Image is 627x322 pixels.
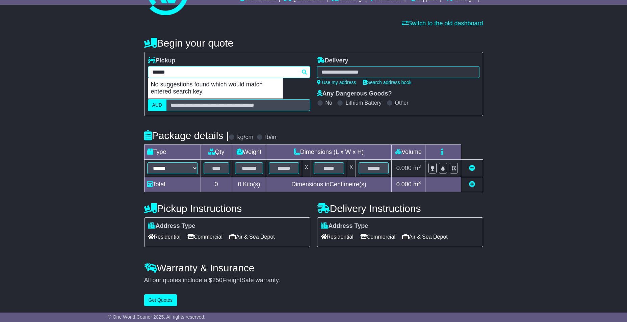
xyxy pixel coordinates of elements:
h4: Pickup Instructions [144,203,310,214]
span: Commercial [187,232,223,242]
label: Pickup [148,57,176,64]
td: Qty [201,145,232,160]
span: m [413,181,421,188]
td: Dimensions (L x W x H) [266,145,392,160]
td: Weight [232,145,266,160]
span: Residential [148,232,181,242]
div: All our quotes include a $ FreightSafe warranty. [144,277,483,284]
span: Commercial [360,232,395,242]
a: Remove this item [469,165,475,171]
p: No suggestions found which would match entered search key. [148,78,283,98]
td: Dimensions in Centimetre(s) [266,177,392,192]
label: Address Type [148,222,195,230]
td: Kilo(s) [232,177,266,192]
span: Air & Sea Depot [402,232,448,242]
label: Delivery [317,57,348,64]
sup: 3 [418,180,421,185]
label: AUD [148,99,167,111]
label: kg/cm [237,134,253,141]
span: 250 [212,277,223,284]
h4: Warranty & Insurance [144,262,483,273]
a: Use my address [317,80,356,85]
label: Any Dangerous Goods? [317,90,392,98]
label: lb/in [265,134,276,141]
span: m [413,165,421,171]
td: Total [144,177,201,192]
typeahead: Please provide city [148,66,310,78]
td: 0 [201,177,232,192]
span: 0 [238,181,241,188]
sup: 3 [418,164,421,169]
span: © One World Courier 2025. All rights reserved. [108,314,206,320]
a: Add new item [469,181,475,188]
label: Lithium Battery [345,100,382,106]
span: Air & Sea Depot [229,232,275,242]
label: Address Type [321,222,368,230]
td: x [302,160,311,177]
td: x [347,160,356,177]
a: Search address book [363,80,412,85]
span: Residential [321,232,354,242]
label: Other [395,100,409,106]
span: 0.000 [396,181,412,188]
h4: Delivery Instructions [317,203,483,214]
label: No [325,100,332,106]
td: Type [144,145,201,160]
a: Switch to the old dashboard [402,20,483,27]
span: 0.000 [396,165,412,171]
button: Get Quotes [144,294,177,306]
td: Volume [392,145,425,160]
h4: Begin your quote [144,37,483,49]
h4: Package details | [144,130,229,141]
